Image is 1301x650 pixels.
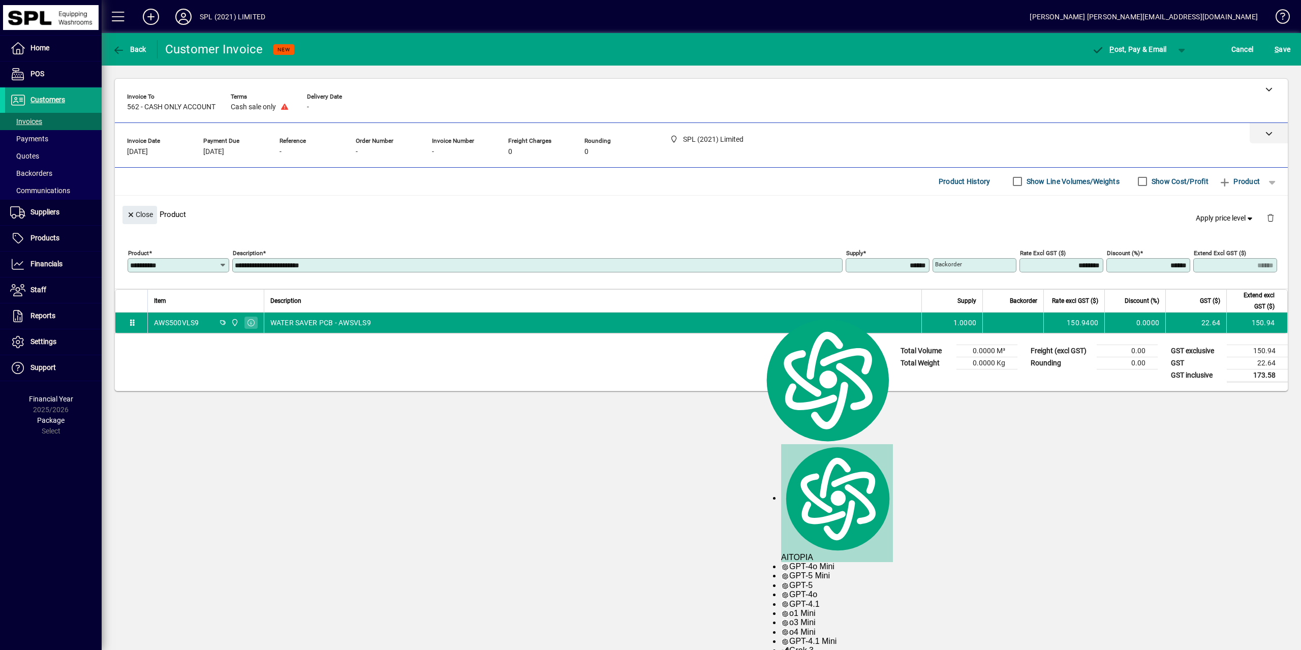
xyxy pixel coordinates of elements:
div: AITOPIA [781,444,893,562]
span: 0 [584,148,588,156]
span: Staff [30,286,46,294]
div: [PERSON_NAME] [PERSON_NAME][EMAIL_ADDRESS][DOMAIN_NAME] [1030,9,1258,25]
a: Home [5,36,102,61]
div: o3 Mini [781,618,893,627]
td: 0.0000 M³ [956,345,1017,357]
span: 562 - CASH ONLY ACCOUNT [127,103,215,111]
mat-label: Supply [846,249,863,256]
mat-label: Product [128,249,149,256]
button: Apply price level [1192,209,1259,227]
div: 150.9400 [1050,318,1098,328]
span: Back [112,45,146,53]
span: Customers [30,96,65,104]
td: Freight (excl GST) [1026,345,1097,357]
td: 22.64 [1165,313,1226,333]
span: Cash sale only [231,103,276,111]
div: GPT-4o [781,590,893,599]
div: SPL (2021) LIMITED [200,9,265,25]
span: Product [1219,173,1260,190]
button: Cancel [1229,40,1256,58]
a: Quotes [5,147,102,165]
button: Product [1214,172,1265,191]
button: Profile [167,8,200,26]
span: Package [37,416,65,424]
span: - [307,103,309,111]
button: Add [135,8,167,26]
span: Item [154,295,166,306]
span: ave [1275,41,1290,57]
app-page-header-button: Close [120,210,160,219]
span: Financials [30,260,63,268]
div: GPT-5 [781,581,893,590]
span: Communications [10,187,70,195]
label: Show Cost/Profit [1150,176,1209,187]
td: 150.94 [1226,313,1287,333]
td: Rounding [1026,357,1097,369]
span: Financial Year [29,395,73,403]
div: Customer Invoice [165,41,263,57]
td: 0.0000 Kg [956,357,1017,369]
a: Support [5,355,102,381]
span: Reports [30,312,55,320]
span: Product History [939,173,990,190]
a: Suppliers [5,200,102,225]
img: gpt-black.svg [781,619,789,627]
span: Invoices [10,117,42,126]
img: logo.svg [761,316,893,444]
a: Knowledge Base [1268,2,1288,35]
span: ost, Pay & Email [1092,45,1167,53]
td: GST exclusive [1166,345,1227,357]
td: 150.94 [1227,345,1288,357]
label: Show Line Volumes/Weights [1025,176,1120,187]
span: GST ($) [1200,295,1220,306]
span: 0 [508,148,512,156]
mat-label: Discount (%) [1107,249,1140,256]
span: Backorder [1010,295,1037,306]
img: gpt-black.svg [781,591,789,599]
img: gpt-black.svg [781,582,789,590]
mat-label: Backorder [935,261,962,268]
span: [DATE] [127,148,148,156]
img: gpt-black.svg [781,563,789,571]
button: Close [122,206,157,224]
button: Save [1272,40,1293,58]
mat-label: Rate excl GST ($) [1020,249,1066,256]
mat-label: Description [233,249,263,256]
span: Discount (%) [1125,295,1159,306]
button: Back [110,40,149,58]
div: o1 Mini [781,609,893,618]
span: NEW [277,46,290,53]
a: POS [5,61,102,87]
span: Suppliers [30,208,59,216]
span: WATER SAVER PCB - AWSVLS9 [270,318,371,328]
div: GPT-4o Mini [781,562,893,571]
td: Total Weight [895,357,956,369]
img: gpt-black.svg [781,638,789,646]
span: Backorders [10,169,52,177]
td: 0.00 [1097,357,1158,369]
div: GPT-4.1 [781,600,893,609]
app-page-header-button: Delete [1258,213,1283,222]
button: Delete [1258,206,1283,230]
td: 173.58 [1227,369,1288,382]
a: Payments [5,130,102,147]
span: Support [30,363,56,372]
span: - [356,148,358,156]
span: [DATE] [203,148,224,156]
span: SPL (2021) Limited [228,317,240,328]
td: GST [1166,357,1227,369]
span: Cancel [1231,41,1254,57]
span: Apply price level [1196,213,1255,224]
div: Product [115,196,1288,233]
app-page-header-button: Back [102,40,158,58]
div: o4 Mini [781,628,893,637]
img: gpt-black.svg [781,628,789,636]
a: Backorders [5,165,102,182]
span: Settings [30,337,56,346]
span: Home [30,44,49,52]
span: 1.0000 [953,318,977,328]
span: - [280,148,282,156]
td: GST inclusive [1166,369,1227,382]
td: 0.00 [1097,345,1158,357]
span: Close [127,206,153,223]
